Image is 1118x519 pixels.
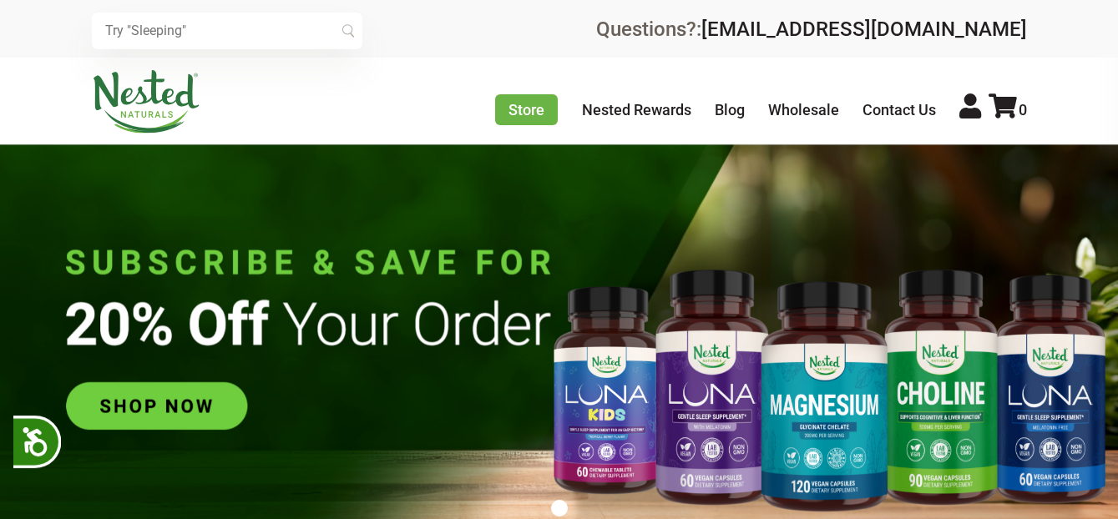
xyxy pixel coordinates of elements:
[92,13,362,49] input: Try "Sleeping"
[551,500,568,516] button: 1 of 1
[1019,101,1027,118] span: 0
[495,94,558,125] a: Store
[582,101,691,118] a: Nested Rewards
[92,70,200,134] img: Nested Naturals
[701,18,1027,41] a: [EMAIL_ADDRESS][DOMAIN_NAME]
[768,101,839,118] a: Wholesale
[715,101,745,118] a: Blog
[596,19,1027,39] div: Questions?:
[989,101,1027,118] a: 0
[863,101,936,118] a: Contact Us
